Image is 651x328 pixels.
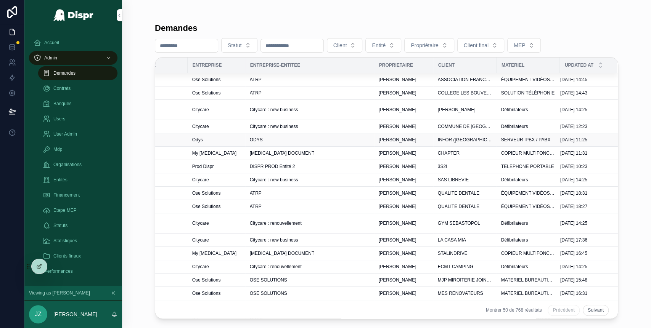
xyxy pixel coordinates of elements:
span: [DATE] 14:25 [560,264,587,270]
span: [PERSON_NAME] [379,123,416,130]
span: [DATE] 15:48 [560,277,587,283]
a: Users [38,112,117,126]
span: Montrer 50 de 768 résultats [485,307,542,313]
a: Accueil [29,36,117,50]
span: COPIEUR MULTIFONCTION [501,250,555,256]
span: [DATE] 14:25 [560,177,587,183]
a: 3S2I [438,163,492,170]
span: Demandes [53,70,76,76]
a: Statuts [38,219,117,232]
a: [PERSON_NAME] [379,137,429,143]
a: [DATE] 14:45 [560,77,608,83]
a: [DATE] 14:25 [560,220,608,226]
a: Citycare [192,177,241,183]
span: Défibrilateurs [501,107,528,113]
a: Clients finaux [38,249,117,263]
span: [PERSON_NAME] [379,290,416,296]
span: OSE SOLUTIONS [250,277,287,283]
a: Entités [38,173,117,187]
a: Odys [192,137,241,143]
span: ASSOCIATION FRANCAISE DES ODONTOLOGISTES OMNIPRATICIENS PRATIQUANT L'IMPLANTOLOGIE [438,77,492,83]
a: COMMUNE DE [GEOGRAPHIC_DATA] [438,123,492,130]
a: Prod Dispr [192,163,241,170]
a: Citycare : renouvellement [250,264,370,270]
a: [DATE] 18:31 [560,190,608,196]
a: OSE SOLUTIONS [250,277,370,283]
a: [DATE] 15:48 [560,277,608,283]
span: My [MEDICAL_DATA] [192,250,236,256]
span: Users [53,116,65,122]
a: Citycare [192,237,241,243]
a: Financement [38,188,117,202]
span: QUALITE DENTALE [438,190,479,196]
span: [PERSON_NAME] [379,77,416,83]
span: Citycare [192,107,209,113]
a: [PERSON_NAME] [438,107,492,113]
a: Demandes [38,66,117,80]
a: GYM SEBASTOPOL [438,220,492,226]
a: [MEDICAL_DATA] DOCUMENT [250,250,370,256]
span: Client [333,42,347,49]
span: [PERSON_NAME] [379,220,416,226]
span: [PERSON_NAME] [379,264,416,270]
a: QUALITE DENTALE [438,203,492,210]
span: Ose Solutions [192,277,221,283]
span: Accueil [44,40,59,46]
span: Entreprise [193,62,222,68]
span: Citycare : new business [250,237,298,243]
a: User Admin [38,127,117,141]
span: [PERSON_NAME] [379,177,416,183]
button: Select Button [221,38,257,53]
img: App logo [53,9,94,21]
a: [PERSON_NAME] [379,220,429,226]
span: Entités [53,177,68,183]
a: [DATE] 17:36 [560,237,608,243]
span: [DATE] 14:43 [560,90,587,96]
span: Ose Solutions [192,290,221,296]
span: [MEDICAL_DATA] DOCUMENT [250,250,315,256]
button: Select Button [327,38,363,53]
a: Etape MEP [38,203,117,217]
span: [DATE] 16:31 [560,290,587,296]
span: Défibrilateurs [501,220,528,226]
a: MES RENOVATEURS [438,290,492,296]
a: [PERSON_NAME] [379,203,429,210]
span: Client final [464,42,489,49]
a: [DATE] 18:27 [560,203,608,210]
span: Contrats [53,85,71,91]
span: MATERIEL BUREAUTIQUE [501,290,555,296]
span: MES RENOVATEURS [438,290,483,296]
a: DISPR PROD Entité 2 [250,163,370,170]
a: Citycare : new business [250,177,370,183]
span: SERVEUR IPBX / PABX [501,137,551,143]
a: Citycare : new business [250,107,370,113]
a: My [MEDICAL_DATA] [192,150,241,156]
a: Admin [29,51,117,65]
span: CHAPTER [438,150,460,156]
a: MATERIEL BUREAUTIQUE [501,277,555,283]
a: Organisations [38,158,117,171]
span: Proprietaire [379,62,413,68]
span: [DATE] 11:31 [560,150,587,156]
span: 3S2I [438,163,447,170]
span: Propriétaire [411,42,438,49]
span: Défibrilateurs [501,264,528,270]
a: OSE SOLUTIONS [250,290,370,296]
span: Updated at [565,62,593,68]
span: DISPR PROD Entité 2 [250,163,295,170]
span: [DATE] 16:45 [560,250,587,256]
a: Ose Solutions [192,203,241,210]
span: LA CASA MIA [438,237,466,243]
span: User Admin [53,131,77,137]
a: Citycare : renouvellement [250,220,370,226]
a: [DATE] 11:25 [560,137,608,143]
span: Financement [53,192,80,198]
a: ODYS [250,137,370,143]
button: Select Button [365,38,401,53]
span: Défibrilateurs [501,123,528,130]
span: Entreprise-entitee [250,62,300,68]
span: [DATE] 17:36 [560,237,587,243]
a: [PERSON_NAME] [379,123,429,130]
a: [DATE] 16:45 [560,250,608,256]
